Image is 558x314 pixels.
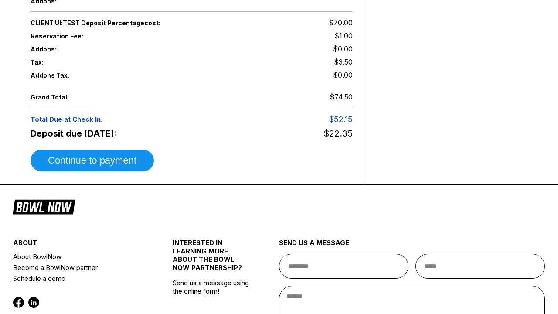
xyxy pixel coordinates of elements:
[31,150,154,171] button: Continue to payment
[333,71,353,79] span: $0.00
[329,115,353,124] span: $52.15
[334,31,353,40] span: $1.00
[334,58,353,66] span: $3.50
[31,19,192,27] span: CLIENT:UI:TEST Deposit Percentage cost:
[31,45,95,53] span: Addons:
[31,72,95,79] span: Addons Tax:
[31,115,256,123] span: Total Due at Check In:
[329,18,353,27] span: $70.00
[31,58,95,66] span: Tax:
[31,93,95,101] span: Grand Total:
[31,128,192,139] span: Deposit due [DATE]:
[31,32,192,40] span: Reservation Fee:
[333,44,353,53] span: $0.00
[13,262,146,273] a: Become a BowlNow partner
[13,251,146,262] a: About BowlNow
[279,239,545,254] div: send us a message
[330,92,353,101] span: $74.50
[13,273,146,284] a: Schedule a demo
[323,128,353,139] span: $22.35
[173,239,252,279] div: INTERESTED IN LEARNING MORE ABOUT THE BOWL NOW PARTNERSHIP?
[13,239,146,251] div: about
